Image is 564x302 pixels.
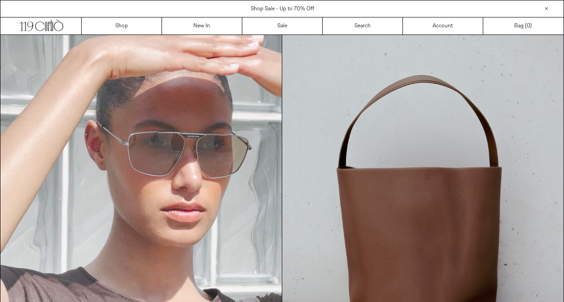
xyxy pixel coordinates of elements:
[323,17,403,35] a: Search
[403,17,483,35] a: Account
[82,17,162,35] a: Shop
[483,17,564,35] a: Bag ()
[527,22,530,30] span: 0
[527,22,532,30] span: )
[242,17,323,35] a: Sale
[162,17,242,35] a: New In
[251,5,314,13] a: Shop Sale - Up to 70% Off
